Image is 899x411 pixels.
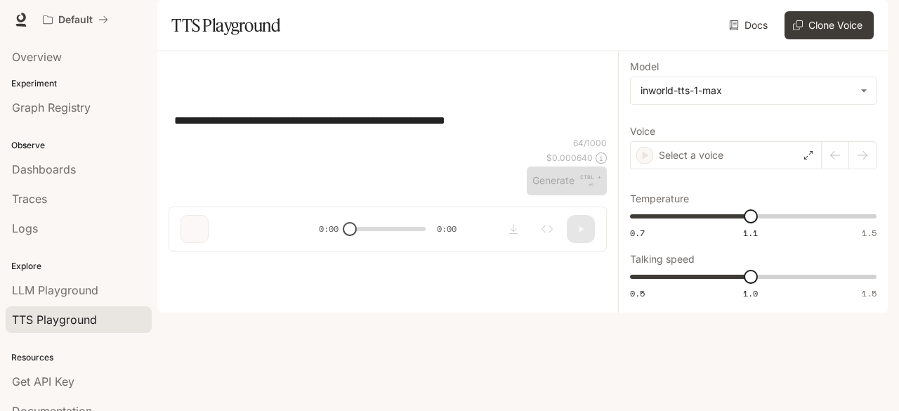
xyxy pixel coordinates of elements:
button: Clone Voice [785,11,874,39]
a: Docs [726,11,773,39]
span: 1.0 [743,287,758,299]
div: inworld-tts-1-max [631,77,876,104]
span: 0.5 [630,287,645,299]
p: Default [58,14,93,26]
button: All workspaces [37,6,114,34]
span: 1.5 [862,227,877,239]
p: Model [630,62,659,72]
span: 0.7 [630,227,645,239]
p: Voice [630,126,655,136]
p: 64 / 1000 [573,137,607,149]
span: 1.1 [743,227,758,239]
p: Temperature [630,194,689,204]
div: inworld-tts-1-max [641,84,853,98]
span: 1.5 [862,287,877,299]
p: Talking speed [630,254,695,264]
p: $ 0.000640 [546,152,593,164]
p: Select a voice [659,148,723,162]
h1: TTS Playground [171,11,280,39]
